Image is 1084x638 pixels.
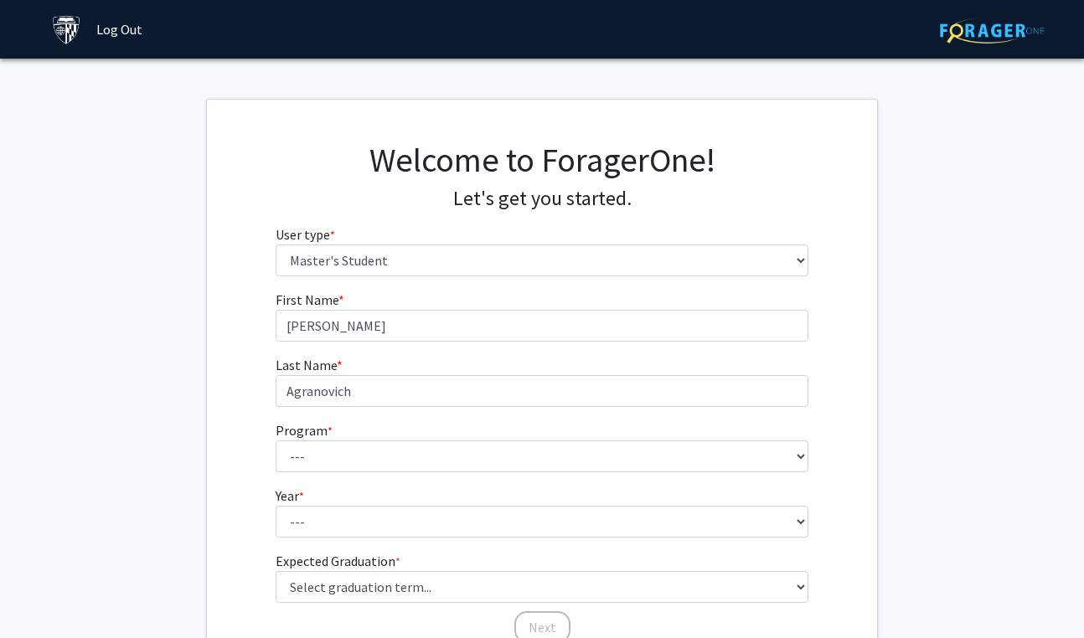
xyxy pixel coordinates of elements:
[276,486,304,506] label: Year
[276,140,809,180] h1: Welcome to ForagerOne!
[52,15,81,44] img: Johns Hopkins University Logo
[276,187,809,211] h4: Let's get you started.
[276,291,338,308] span: First Name
[276,357,337,373] span: Last Name
[276,420,333,440] label: Program
[13,563,71,625] iframe: Chat
[940,18,1045,44] img: ForagerOne Logo
[276,224,335,244] label: User type
[276,551,400,571] label: Expected Graduation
